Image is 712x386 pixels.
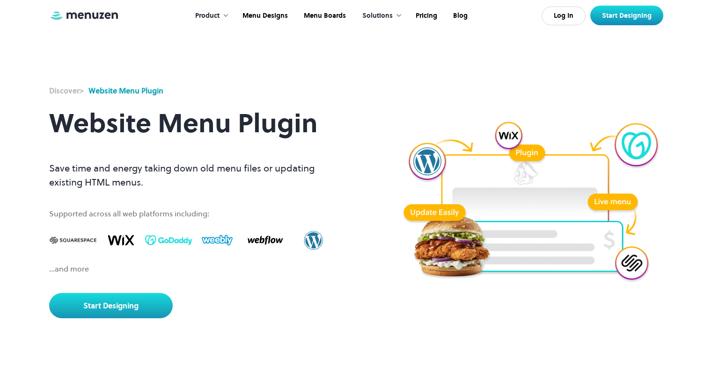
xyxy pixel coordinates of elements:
div: Supported across all web platforms including: [49,208,338,219]
a: Start Designing [49,293,173,318]
div: Solutions [353,1,407,30]
a: Pricing [407,1,444,30]
a: Start Designing [590,6,663,25]
div: Product [195,11,220,21]
h1: Website Menu Plugin [49,96,338,150]
strong: Discover [49,86,80,96]
a: Menu Designs [234,1,295,30]
div: Product [186,1,234,30]
a: Menu Boards [295,1,353,30]
div: ...and more [49,263,338,274]
p: Save time and energy taking down old menu files or updating existing HTML menus. [49,161,338,189]
div: Website Menu Plugin [88,85,163,96]
a: Blog [444,1,475,30]
div: > [49,85,84,96]
div: Solutions [362,11,393,21]
a: Log In [542,7,586,25]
